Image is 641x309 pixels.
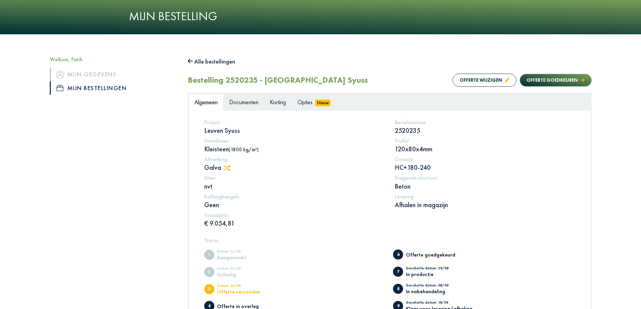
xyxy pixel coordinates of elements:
div: Datum: 22/05 [217,284,273,289]
h5: Project [204,119,385,125]
h5: Status: [204,237,575,243]
button: Offerte wijzigen [453,74,517,87]
h5: Console [395,156,575,162]
p: Galva [204,163,385,172]
div: Volledig [217,272,273,277]
div: Offerte goedgekeurd [406,252,461,257]
p: 120x80x4mm [395,145,575,153]
h5: Gevelsteen [204,138,385,144]
span: Offerte goedgekeurd [393,249,403,260]
button: Alle bestellingen [188,56,236,67]
p: HC+180-240 [395,163,575,172]
div: Geschatte datum: 29/08 [406,266,461,272]
div: Aangemaakt [217,255,273,260]
h5: Afwerking [204,156,385,162]
div: Datum: 22/05 [217,249,273,255]
h5: Kleur [204,175,385,181]
p: Geen [204,200,385,209]
h5: Profiel [395,138,575,144]
a: iconMijn bestellingen [50,81,178,95]
div: Offerte in overleg [217,304,273,309]
div: Datum: 22/05 [217,267,273,272]
img: icon [56,71,64,79]
span: Algemeen [194,98,218,106]
ul: Tabs [189,94,591,110]
span: Documenten [229,98,258,106]
span: Volledig [204,267,214,277]
h5: Dragende structuur [395,175,575,181]
h2: Bestelling 2520235 - [GEOGRAPHIC_DATA] Syuss [188,75,368,85]
p: Kleisteen [204,145,385,153]
span: Offerte verzonden [204,284,214,294]
span: Korting [270,98,286,106]
span: (1800 kg/m³) [229,146,259,153]
span: Aangemaakt [204,250,214,260]
h5: Bestelnummer [395,119,575,125]
p: nvt [204,182,385,191]
h5: Welkom, Fatih [50,56,178,63]
div: Offerte verzonden [217,289,273,294]
p: € 9.054,81 [204,219,385,228]
span: In nabehandeling [393,284,403,294]
span: Opties [297,98,313,106]
h5: Rollaagbeugels [204,193,385,200]
div: In nabehandeling [406,289,461,294]
div: Geschatte datum: 08/09 [406,283,461,289]
a: iconMijn gegevens [50,68,178,81]
h5: Levering [395,193,575,200]
button: Offerte goedkeuren [520,74,591,86]
p: Leuven Syuss [204,126,385,135]
span: In productie [393,267,403,277]
span: Nieuw [315,100,331,106]
h5: Totaalprijs [204,212,385,218]
p: 2520235 [395,126,575,135]
p: Afhalen in magazijn [395,200,575,209]
img: icon [57,85,63,91]
div: In productie [406,272,461,277]
div: Geschatte datum: 18/09 [406,301,472,306]
h1: Mijn bestelling [129,9,512,24]
p: Beton [395,182,575,191]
